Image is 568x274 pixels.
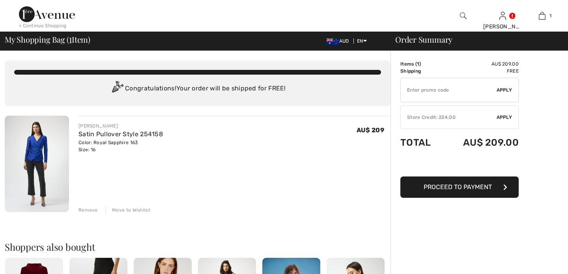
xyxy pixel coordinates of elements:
a: Satin Pullover Style 254158 [78,130,163,138]
a: Sign In [499,12,506,19]
iframe: PayPal [400,156,519,174]
div: [PERSON_NAME] [78,122,163,129]
td: AU$ 209.00 [442,129,519,156]
span: Apply [497,86,512,94]
td: Total [400,129,442,156]
span: 1 [417,61,419,67]
h2: Shoppers also bought [5,242,390,251]
td: Free [442,68,519,75]
div: Order Summary [386,36,563,43]
img: Congratulation2.svg [109,81,125,97]
span: 1 [69,34,72,44]
div: Store Credit: 224.00 [401,114,497,121]
span: Apply [497,114,512,121]
span: Proceed to Payment [424,183,492,191]
img: Satin Pullover Style 254158 [5,116,69,212]
div: [PERSON_NAME] [483,23,522,31]
button: Proceed to Payment [400,176,519,198]
img: My Info [499,11,506,21]
td: Shipping [400,68,442,75]
div: Remove [78,206,98,214]
img: My Bag [539,11,546,21]
div: Color: Royal Sapphire 163 Size: 16 [78,139,163,153]
a: 1 [523,11,561,21]
span: AU$ 209 [357,126,384,134]
img: Australian Dollar [327,38,339,45]
span: My Shopping Bag ( Item) [5,36,90,43]
div: Move to Wishlist [105,206,150,214]
div: < Continue Shopping [19,22,67,29]
td: Items ( ) [400,60,442,68]
div: Congratulations! Your order will be shipped for FREE! [14,81,381,97]
span: EN [357,38,367,44]
img: 1ère Avenue [19,6,75,22]
span: 1 [549,12,551,19]
span: AUD [327,38,352,44]
img: search the website [460,11,467,21]
td: AU$ 209.00 [442,60,519,68]
input: Promo code [401,78,497,102]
